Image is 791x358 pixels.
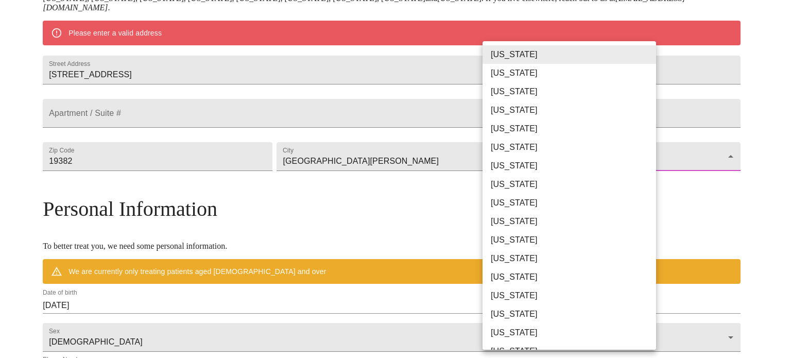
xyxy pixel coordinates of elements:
li: [US_STATE] [483,305,664,323]
li: [US_STATE] [483,82,664,101]
li: [US_STATE] [483,194,664,212]
li: [US_STATE] [483,286,664,305]
li: [US_STATE] [483,249,664,268]
li: [US_STATE] [483,64,664,82]
li: [US_STATE] [483,45,664,64]
li: [US_STATE] [483,138,664,157]
li: [US_STATE] [483,212,664,231]
li: [US_STATE] [483,231,664,249]
li: [US_STATE] [483,120,664,138]
li: [US_STATE] [483,175,664,194]
li: [US_STATE] [483,268,664,286]
li: [US_STATE] [483,323,664,342]
li: [US_STATE] [483,157,664,175]
li: [US_STATE] [483,101,664,120]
